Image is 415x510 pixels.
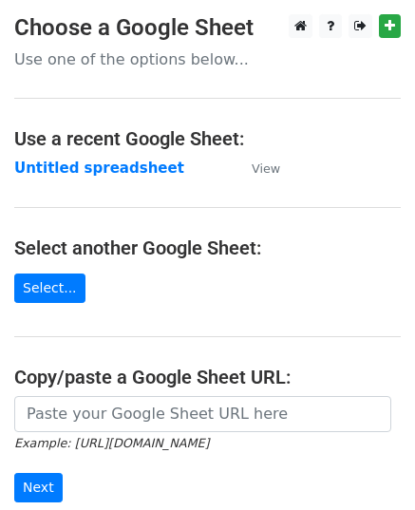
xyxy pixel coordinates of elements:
input: Next [14,473,63,502]
a: Select... [14,274,85,303]
input: Paste your Google Sheet URL here [14,396,391,432]
a: Untitled spreadsheet [14,160,184,177]
h3: Choose a Google Sheet [14,14,401,42]
h4: Copy/paste a Google Sheet URL: [14,366,401,388]
h4: Select another Google Sheet: [14,236,401,259]
small: View [252,161,280,176]
h4: Use a recent Google Sheet: [14,127,401,150]
small: Example: [URL][DOMAIN_NAME] [14,436,209,450]
p: Use one of the options below... [14,49,401,69]
a: View [233,160,280,177]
